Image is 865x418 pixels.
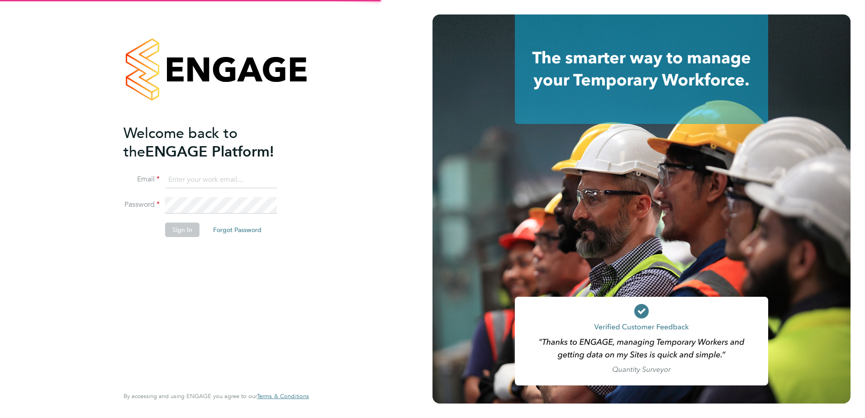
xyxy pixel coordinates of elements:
[206,223,269,237] button: Forgot Password
[124,175,160,184] label: Email
[165,223,200,237] button: Sign In
[165,172,277,188] input: Enter your work email...
[124,124,238,161] span: Welcome back to the
[257,393,309,400] a: Terms & Conditions
[124,392,309,400] span: By accessing and using ENGAGE you agree to our
[257,392,309,400] span: Terms & Conditions
[124,124,300,161] h2: ENGAGE Platform!
[124,200,160,209] label: Password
